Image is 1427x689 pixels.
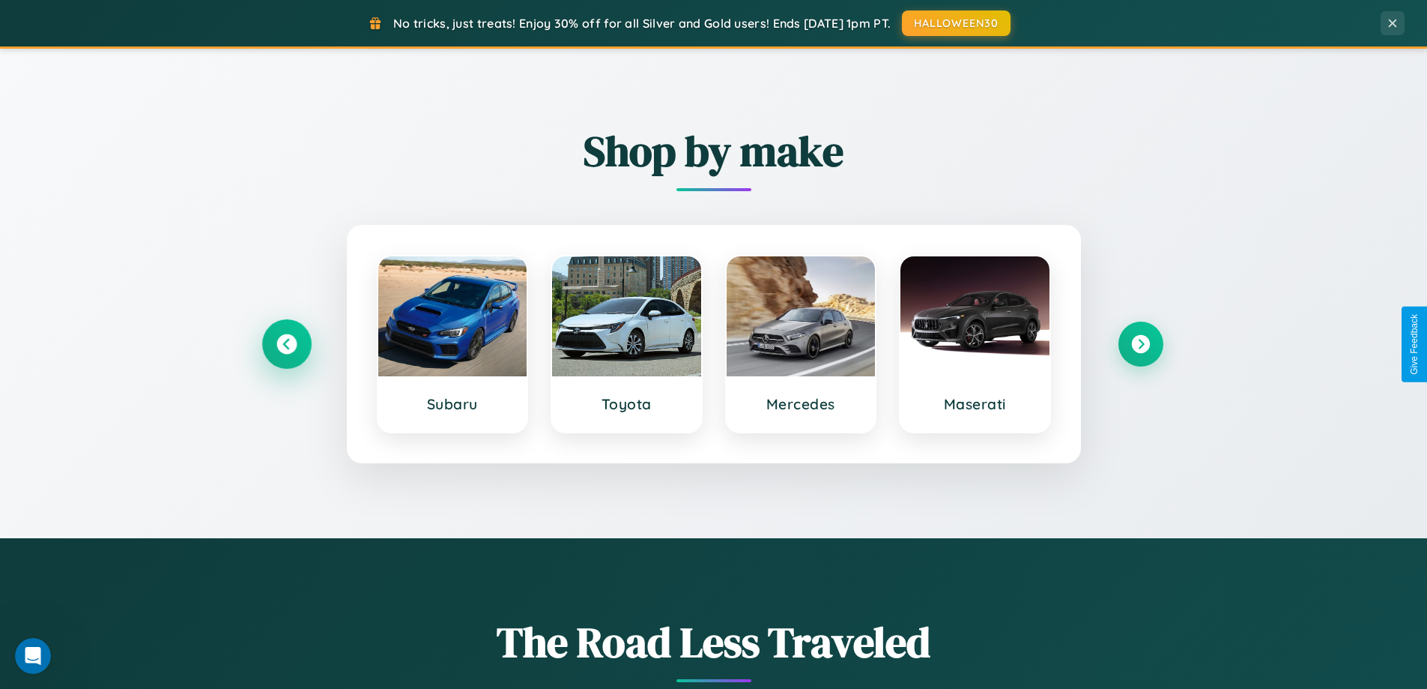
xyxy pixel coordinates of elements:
[742,395,861,413] h3: Mercedes
[15,638,51,674] iframe: Intercom live chat
[915,395,1034,413] h3: Maserati
[264,613,1163,671] h1: The Road Less Traveled
[902,10,1011,36] button: HALLOWEEN30
[393,395,512,413] h3: Subaru
[1409,314,1420,375] div: Give Feedback
[567,395,686,413] h3: Toyota
[264,122,1163,180] h2: Shop by make
[393,16,891,31] span: No tricks, just treats! Enjoy 30% off for all Silver and Gold users! Ends [DATE] 1pm PT.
